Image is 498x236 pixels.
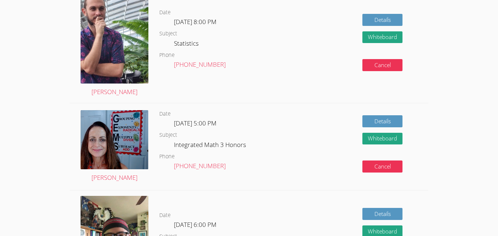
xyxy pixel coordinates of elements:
[159,51,175,60] dt: Phone
[362,115,402,127] a: Details
[174,162,226,170] a: [PHONE_NUMBER]
[362,208,402,220] a: Details
[159,211,171,220] dt: Date
[362,31,402,43] button: Whiteboard
[159,29,177,38] dt: Subject
[159,131,177,140] dt: Subject
[362,160,402,173] button: Cancel
[362,59,402,71] button: Cancel
[362,14,402,26] a: Details
[362,133,402,145] button: Whiteboard
[159,8,171,17] dt: Date
[159,152,175,161] dt: Phone
[174,60,226,69] a: [PHONE_NUMBER]
[159,109,171,119] dt: Date
[81,110,148,169] img: avatar.png
[174,140,248,152] dd: Integrated Math 3 Honors
[174,119,217,127] span: [DATE] 5:00 PM
[174,18,217,26] span: [DATE] 8:00 PM
[174,220,217,229] span: [DATE] 6:00 PM
[174,38,200,51] dd: Statistics
[81,110,148,183] a: [PERSON_NAME]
